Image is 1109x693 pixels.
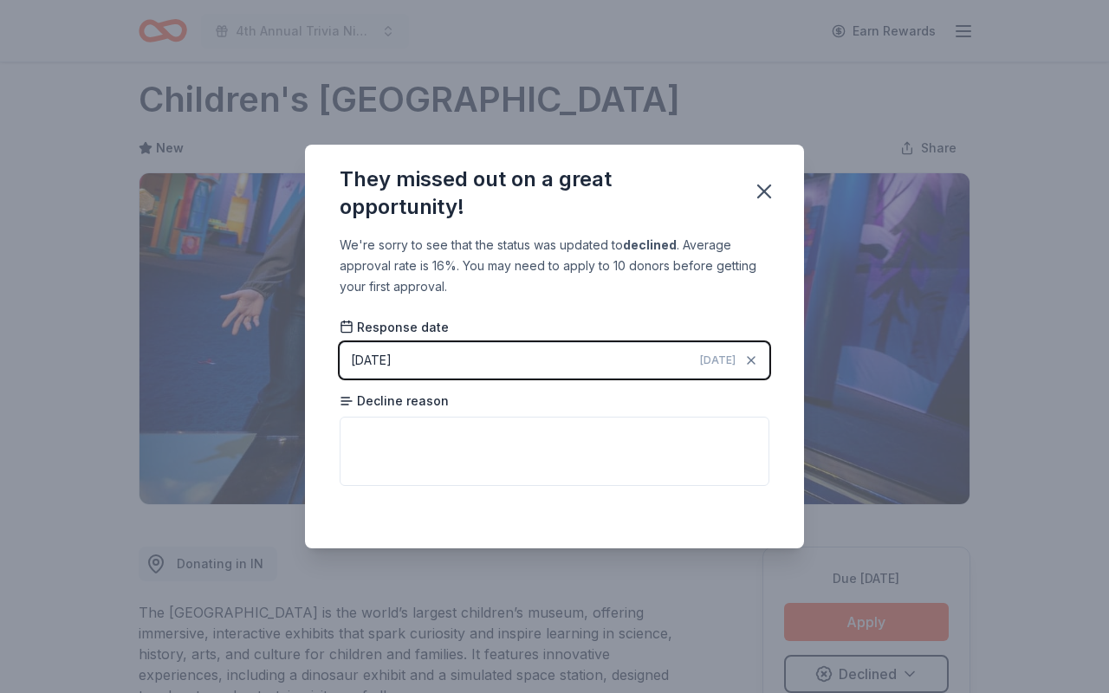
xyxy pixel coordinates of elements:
[340,342,769,379] button: [DATE][DATE]
[340,392,449,410] span: Decline reason
[623,237,677,252] b: declined
[340,319,449,336] span: Response date
[340,235,769,297] div: We're sorry to see that the status was updated to . Average approval rate is 16%. You may need to...
[340,165,731,221] div: They missed out on a great opportunity!
[351,350,392,371] div: [DATE]
[700,353,736,367] span: [DATE]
